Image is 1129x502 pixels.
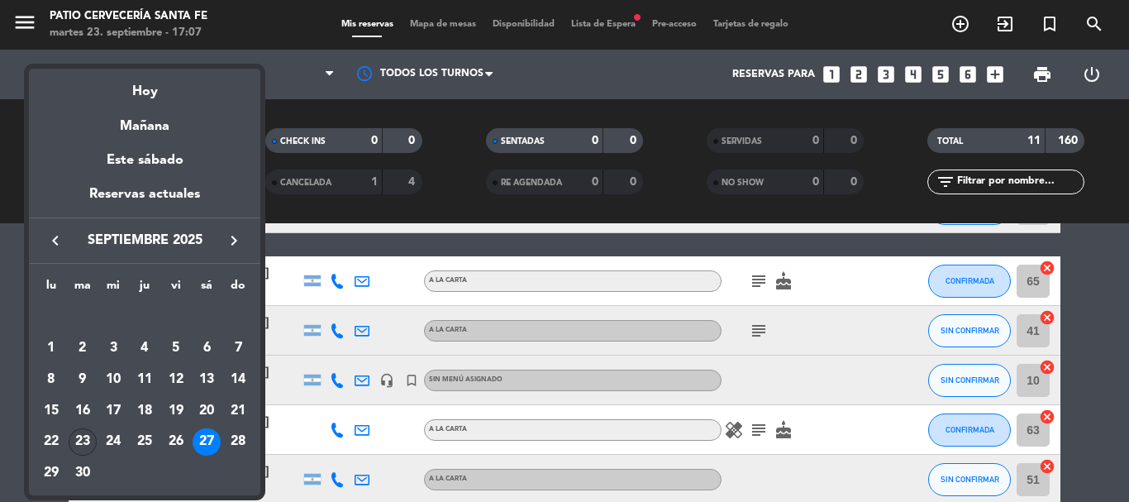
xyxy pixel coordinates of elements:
div: 6 [193,334,221,362]
td: 3 de septiembre de 2025 [98,333,129,365]
button: keyboard_arrow_right [219,230,249,251]
th: jueves [129,276,160,302]
div: 11 [131,366,159,394]
td: 22 de septiembre de 2025 [36,427,67,458]
td: 15 de septiembre de 2025 [36,395,67,427]
div: 20 [193,397,221,425]
div: 14 [224,366,252,394]
td: 20 de septiembre de 2025 [192,395,223,427]
th: sábado [192,276,223,302]
td: 10 de septiembre de 2025 [98,364,129,395]
td: SEP. [36,302,254,333]
div: 7 [224,334,252,362]
div: Mañana [29,103,260,137]
td: 2 de septiembre de 2025 [67,333,98,365]
div: 15 [37,397,65,425]
th: martes [67,276,98,302]
div: 21 [224,397,252,425]
div: 19 [162,397,190,425]
td: 1 de septiembre de 2025 [36,333,67,365]
div: 8 [37,366,65,394]
div: 30 [69,459,97,487]
div: 18 [131,397,159,425]
div: Hoy [29,69,260,103]
button: keyboard_arrow_left [40,230,70,251]
div: 25 [131,428,159,457]
div: 26 [162,428,190,457]
div: 23 [69,428,97,457]
td: 9 de septiembre de 2025 [67,364,98,395]
td: 14 de septiembre de 2025 [222,364,254,395]
td: 25 de septiembre de 2025 [129,427,160,458]
div: 13 [193,366,221,394]
td: 18 de septiembre de 2025 [129,395,160,427]
div: 2 [69,334,97,362]
div: 10 [99,366,127,394]
th: miércoles [98,276,129,302]
td: 16 de septiembre de 2025 [67,395,98,427]
td: 7 de septiembre de 2025 [222,333,254,365]
div: 4 [131,334,159,362]
th: domingo [222,276,254,302]
div: Este sábado [29,137,260,184]
th: viernes [160,276,192,302]
div: 1 [37,334,65,362]
div: 3 [99,334,127,362]
th: lunes [36,276,67,302]
td: 11 de septiembre de 2025 [129,364,160,395]
td: 19 de septiembre de 2025 [160,395,192,427]
td: 24 de septiembre de 2025 [98,427,129,458]
div: 5 [162,334,190,362]
div: 29 [37,459,65,487]
div: 17 [99,397,127,425]
span: septiembre 2025 [70,230,219,251]
div: 24 [99,428,127,457]
td: 21 de septiembre de 2025 [222,395,254,427]
td: 30 de septiembre de 2025 [67,457,98,489]
div: 16 [69,397,97,425]
div: 9 [69,366,97,394]
td: 26 de septiembre de 2025 [160,427,192,458]
td: 28 de septiembre de 2025 [222,427,254,458]
td: 27 de septiembre de 2025 [192,427,223,458]
div: 12 [162,366,190,394]
td: 4 de septiembre de 2025 [129,333,160,365]
td: 13 de septiembre de 2025 [192,364,223,395]
i: keyboard_arrow_left [45,231,65,251]
td: 23 de septiembre de 2025 [67,427,98,458]
td: 6 de septiembre de 2025 [192,333,223,365]
td: 29 de septiembre de 2025 [36,457,67,489]
div: 22 [37,428,65,457]
div: 28 [224,428,252,457]
td: 12 de septiembre de 2025 [160,364,192,395]
div: 27 [193,428,221,457]
i: keyboard_arrow_right [224,231,244,251]
td: 8 de septiembre de 2025 [36,364,67,395]
td: 17 de septiembre de 2025 [98,395,129,427]
td: 5 de septiembre de 2025 [160,333,192,365]
div: Reservas actuales [29,184,260,218]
